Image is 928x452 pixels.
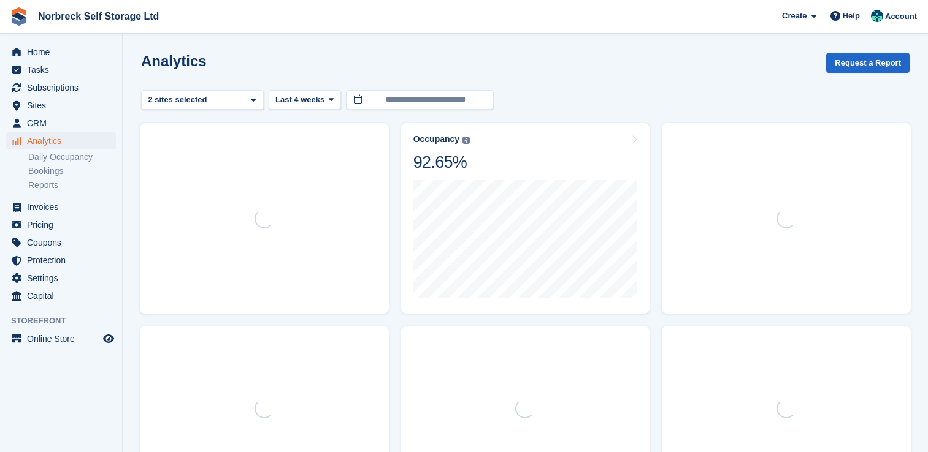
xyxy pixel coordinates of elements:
[885,10,917,23] span: Account
[27,216,101,233] span: Pricing
[6,132,116,149] a: menu
[101,331,116,346] a: Preview store
[27,287,101,304] span: Capital
[27,79,101,96] span: Subscriptions
[6,234,116,251] a: menu
[27,234,101,251] span: Coupons
[6,97,116,114] a: menu
[27,115,101,132] span: CRM
[6,252,116,269] a: menu
[269,90,341,110] button: Last 4 weeks
[28,151,116,163] a: Daily Occupancy
[6,216,116,233] a: menu
[843,10,860,22] span: Help
[871,10,883,22] img: Sally King
[27,97,101,114] span: Sites
[6,115,116,132] a: menu
[413,152,470,173] div: 92.65%
[6,43,116,61] a: menu
[6,330,116,347] a: menu
[27,132,101,149] span: Analytics
[27,43,101,61] span: Home
[6,287,116,304] a: menu
[6,198,116,216] a: menu
[28,179,116,191] a: Reports
[27,61,101,78] span: Tasks
[28,165,116,177] a: Bookings
[782,10,807,22] span: Create
[462,137,470,144] img: icon-info-grey-7440780725fd019a000dd9b08b2336e03edf1995a4989e88bcd33f0948082b44.svg
[33,6,164,26] a: Norbreck Self Storage Ltd
[27,198,101,216] span: Invoices
[146,94,212,106] div: 2 sites selected
[141,53,207,69] h2: Analytics
[275,94,324,106] span: Last 4 weeks
[413,134,459,145] div: Occupancy
[6,61,116,78] a: menu
[6,79,116,96] a: menu
[11,315,122,327] span: Storefront
[6,269,116,287] a: menu
[826,53,910,73] button: Request a Report
[10,7,28,26] img: stora-icon-8386f47178a22dfd0bd8f6a31ec36ba5ce8667c1dd55bd0f319d3a0aa187defe.svg
[27,330,101,347] span: Online Store
[27,252,101,269] span: Protection
[27,269,101,287] span: Settings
